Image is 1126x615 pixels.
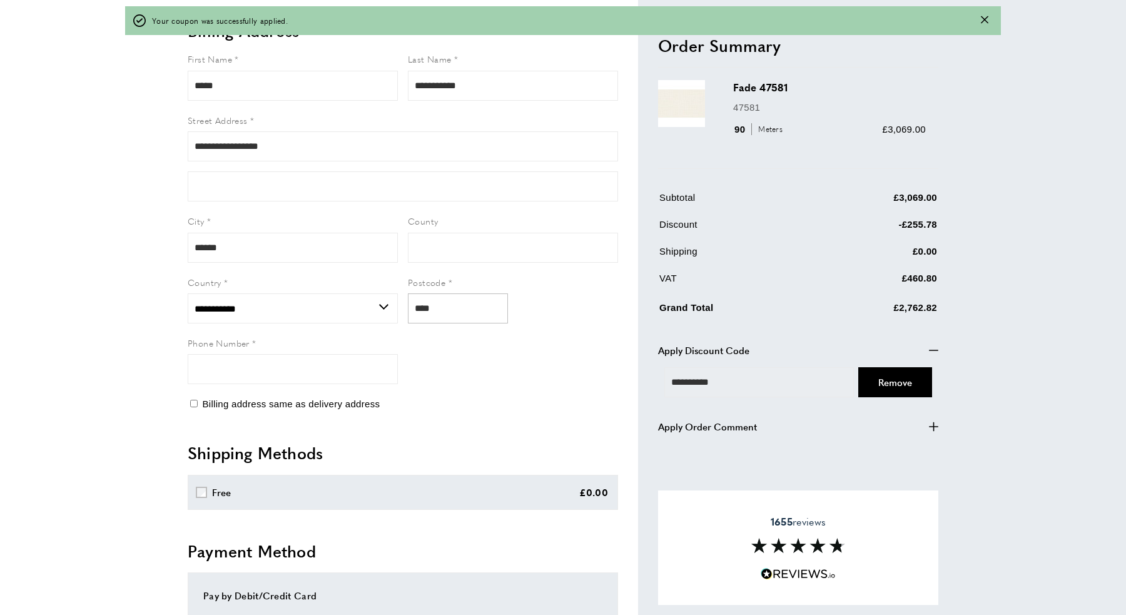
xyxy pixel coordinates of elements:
img: Reviews section [751,538,845,553]
span: Last Name [408,53,452,65]
td: £460.80 [814,270,937,295]
button: Close message [981,14,988,26]
p: 47581 [733,99,926,114]
span: reviews [771,515,826,527]
div: Pay by Debit/Credit Card [203,588,602,603]
span: Billing address same as delivery address [202,399,380,409]
td: VAT [659,270,813,295]
td: -£255.78 [814,216,937,241]
div: Free [212,485,231,500]
td: £0.00 [814,243,937,268]
img: Reviews.io 5 stars [761,568,836,580]
span: £3,069.00 [883,123,926,134]
span: County [408,215,438,227]
td: Shipping [659,243,813,268]
span: Meters [751,123,786,135]
h2: Shipping Methods [188,442,618,464]
span: Cancel Coupon [878,375,912,388]
input: Billing address same as delivery address [190,400,198,407]
span: Phone Number [188,337,250,349]
span: Your coupon was successfully applied. [152,14,288,26]
h2: Payment Method [188,540,618,562]
td: Discount [659,216,813,241]
span: Apply Order Comment [658,419,757,434]
td: £3,069.00 [814,190,937,214]
td: Subtotal [659,190,813,214]
span: City [188,215,205,227]
span: First Name [188,53,232,65]
h3: Fade 47581 [733,80,926,94]
img: Fade 47581 [658,80,705,127]
div: 90 [733,121,787,136]
button: Cancel Coupon [858,367,932,397]
span: Apply Discount Code [658,342,749,357]
h2: Order Summary [658,34,938,56]
span: Country [188,276,221,288]
span: Street Address [188,114,248,126]
strong: 1655 [771,514,793,528]
td: £2,762.82 [814,297,937,324]
td: Grand Total [659,297,813,324]
span: Postcode [408,276,445,288]
div: £0.00 [579,485,609,500]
